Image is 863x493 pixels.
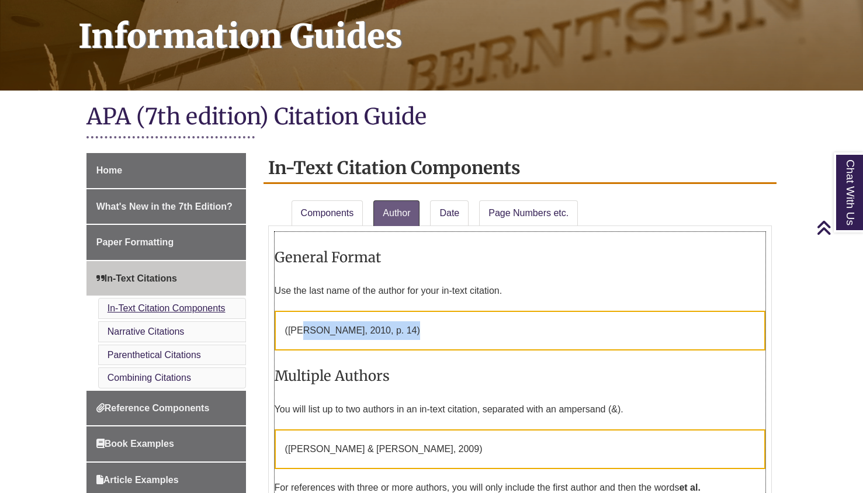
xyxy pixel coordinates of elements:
[86,189,246,224] a: What's New in the 7th Edition?
[108,303,226,313] a: In-Text Citation Components
[108,350,201,360] a: Parenthetical Citations
[96,273,177,283] span: In-Text Citations
[275,429,766,469] p: ( , 2009)
[96,237,174,247] span: Paper Formatting
[292,200,363,226] a: Components
[275,277,766,305] p: Use the last name of the author for your in-text citation.
[288,325,365,335] span: [PERSON_NAME]
[373,200,420,226] a: Author
[430,200,469,226] a: Date
[288,444,453,454] span: [PERSON_NAME] & [PERSON_NAME]
[275,395,766,423] p: You will list up to two authors in an in-text citation, separated with an ampersand (&).
[264,153,777,184] h2: In-Text Citation Components
[275,362,766,390] h3: Multiple Authors
[275,244,766,271] h3: General Format
[108,327,185,336] a: Narrative Citations
[86,225,246,260] a: Paper Formatting
[86,426,246,461] a: Book Examples
[96,439,174,449] span: Book Examples
[96,202,233,211] span: What's New in the 7th Edition?
[86,153,246,188] a: Home
[479,200,578,226] a: Page Numbers etc.
[86,102,777,133] h1: APA (7th edition) Citation Guide
[679,482,700,492] strong: et al.
[96,475,179,485] span: Article Examples
[816,220,860,235] a: Back to Top
[108,373,191,383] a: Combining Citations
[275,311,766,350] p: ( , 2010, p. 14)
[86,261,246,296] a: In-Text Citations
[96,403,210,413] span: Reference Components
[96,165,122,175] span: Home
[86,391,246,426] a: Reference Components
